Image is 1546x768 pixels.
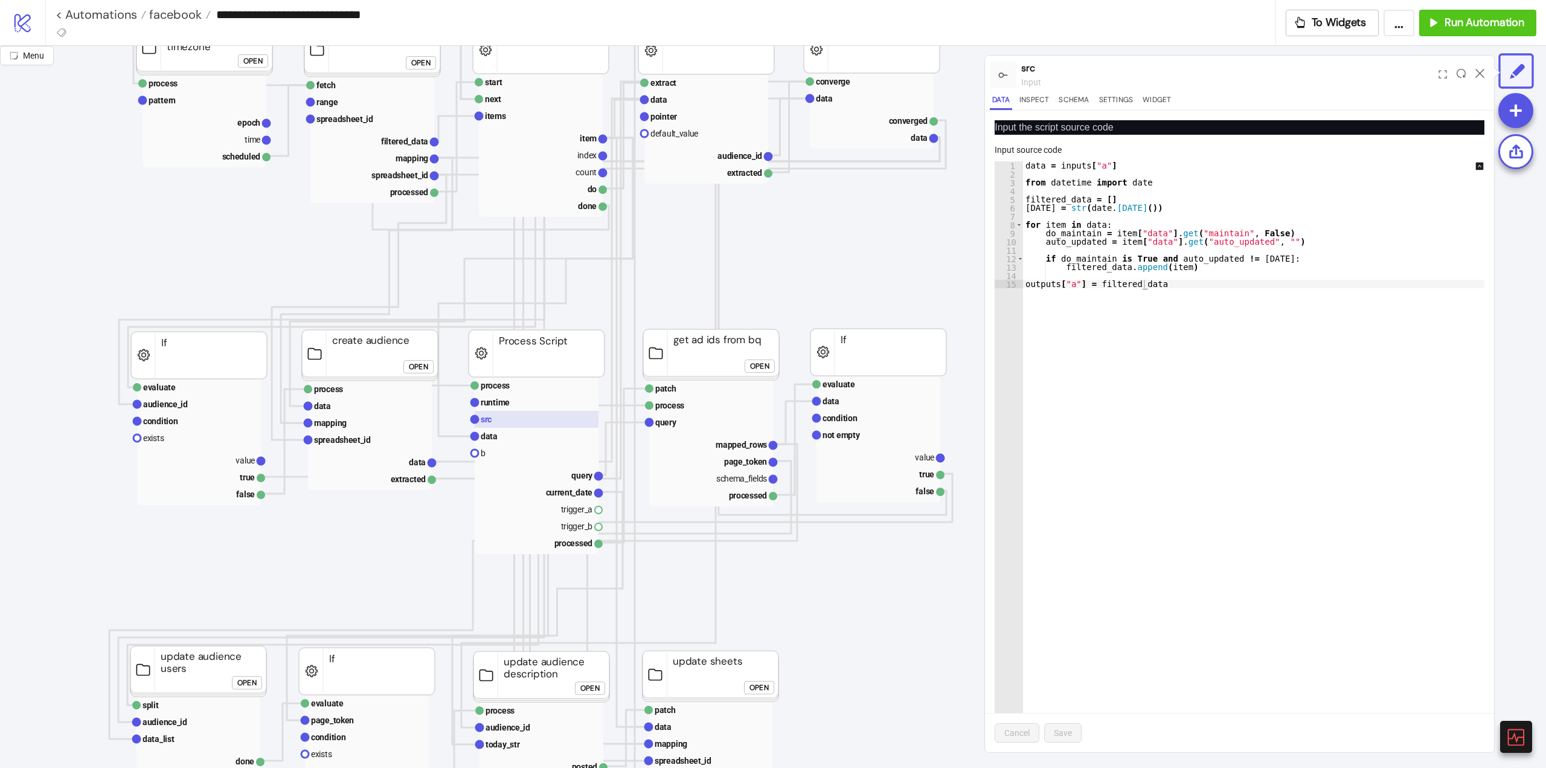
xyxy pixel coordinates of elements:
[816,94,833,103] text: data
[823,413,858,423] text: condition
[314,418,347,428] text: mapping
[1312,16,1367,30] span: To Widgets
[716,440,767,450] text: mapped_rows
[371,170,428,180] text: spreadsheet_id
[655,384,676,393] text: patch
[1140,94,1173,110] button: Widget
[650,129,698,138] text: default_value
[546,488,593,497] text: current_date
[237,118,260,127] text: epoch
[485,94,501,104] text: next
[237,676,257,690] div: Open
[1445,16,1524,30] span: Run Automation
[143,700,159,710] text: split
[10,51,18,60] span: radius-bottomright
[745,360,775,373] button: Open
[486,740,520,749] text: today_str
[316,80,336,90] text: fetch
[403,360,434,373] button: Open
[990,94,1012,110] button: Data
[146,8,211,21] a: facebook
[381,137,428,146] text: filtered_data
[143,734,175,744] text: data_list
[655,705,676,715] text: patch
[485,77,502,87] text: start
[717,151,762,161] text: audience_id
[650,95,667,105] text: data
[580,682,600,695] div: Open
[650,112,677,121] text: pointer
[146,7,202,22] span: facebook
[311,732,346,742] text: condition
[56,8,146,21] a: < Automations
[485,111,506,121] text: items
[481,398,510,407] text: runtime
[1439,70,1447,79] span: expand
[995,263,1023,271] div: 13
[409,457,426,467] text: data
[311,699,344,708] text: evaluate
[314,435,371,445] text: spreadsheet_id
[238,54,268,68] button: Open
[995,204,1023,212] div: 6
[995,221,1023,229] div: 8
[575,682,605,695] button: Open
[995,187,1023,195] div: 4
[1021,76,1434,89] div: input
[576,167,597,177] text: count
[995,723,1039,743] button: Cancel
[311,749,332,759] text: exists
[1384,10,1414,36] button: ...
[577,150,597,160] text: index
[995,120,1484,135] p: Input the script source code
[486,706,515,715] text: process
[823,396,839,406] text: data
[1286,10,1379,36] button: To Widgets
[650,78,676,88] text: extract
[486,723,530,732] text: audience_id
[749,681,769,695] div: Open
[995,254,1023,263] div: 12
[23,51,44,60] span: Menu
[236,456,255,465] text: value
[823,379,855,389] text: evaluate
[571,471,593,480] text: query
[915,453,934,462] text: value
[143,433,164,443] text: exists
[995,143,1070,157] label: Input source code
[995,280,1023,288] div: 15
[580,134,597,143] text: item
[409,360,428,374] div: Open
[243,54,263,68] div: Open
[311,715,354,725] text: page_token
[1044,723,1082,743] button: Save
[750,360,769,373] div: Open
[316,114,373,124] text: spreadsheet_id
[995,229,1023,237] div: 9
[995,271,1023,280] div: 14
[232,676,262,689] button: Open
[823,430,861,440] text: not empty
[1475,162,1484,170] span: up-square
[995,212,1023,221] div: 7
[143,717,187,727] text: audience_id
[995,246,1023,254] div: 11
[1017,254,1024,263] span: Toggle code folding, rows 12 through 13
[481,381,510,390] text: process
[396,153,428,163] text: mapping
[1017,94,1051,110] button: Inspect
[995,178,1023,187] div: 3
[995,161,1023,170] div: 1
[655,739,687,749] text: mapping
[143,416,178,426] text: condition
[411,56,431,70] div: Open
[406,56,436,69] button: Open
[1097,94,1136,110] button: Settings
[143,399,188,409] text: audience_id
[314,384,343,394] text: process
[1056,94,1091,110] button: Schema
[481,431,498,441] text: data
[655,756,711,766] text: spreadsheet_id
[1021,60,1434,76] div: src
[1016,221,1022,229] span: Toggle code folding, rows 8 through 13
